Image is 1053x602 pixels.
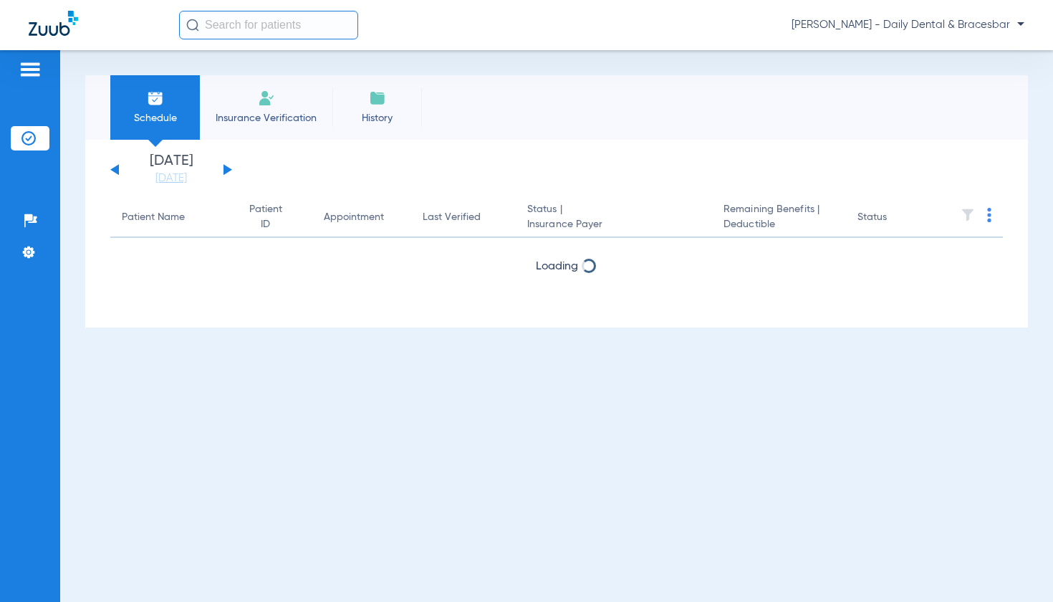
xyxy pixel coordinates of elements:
div: Appointment [324,210,400,225]
div: Patient Name [122,210,220,225]
th: Remaining Benefits | [712,198,846,238]
img: Schedule [147,90,164,107]
div: Last Verified [423,210,504,225]
img: Manual Insurance Verification [258,90,275,107]
img: group-dot-blue.svg [987,208,991,222]
div: Patient ID [243,202,301,232]
img: hamburger-icon [19,61,42,78]
span: History [343,111,411,125]
div: Last Verified [423,210,481,225]
span: Insurance Verification [211,111,322,125]
span: [PERSON_NAME] - Daily Dental & Bracesbar [792,18,1024,32]
img: filter.svg [961,208,975,222]
span: Deductible [723,217,835,232]
div: Patient Name [122,210,185,225]
div: Patient ID [243,202,288,232]
img: Zuub Logo [29,11,78,36]
input: Search for patients [179,11,358,39]
span: Insurance Payer [527,217,701,232]
a: [DATE] [128,171,214,186]
span: Schedule [121,111,189,125]
li: [DATE] [128,154,214,186]
div: Appointment [324,210,384,225]
th: Status | [516,198,712,238]
img: History [369,90,386,107]
span: Loading [536,261,578,272]
th: Status [846,198,943,238]
img: Search Icon [186,19,199,32]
